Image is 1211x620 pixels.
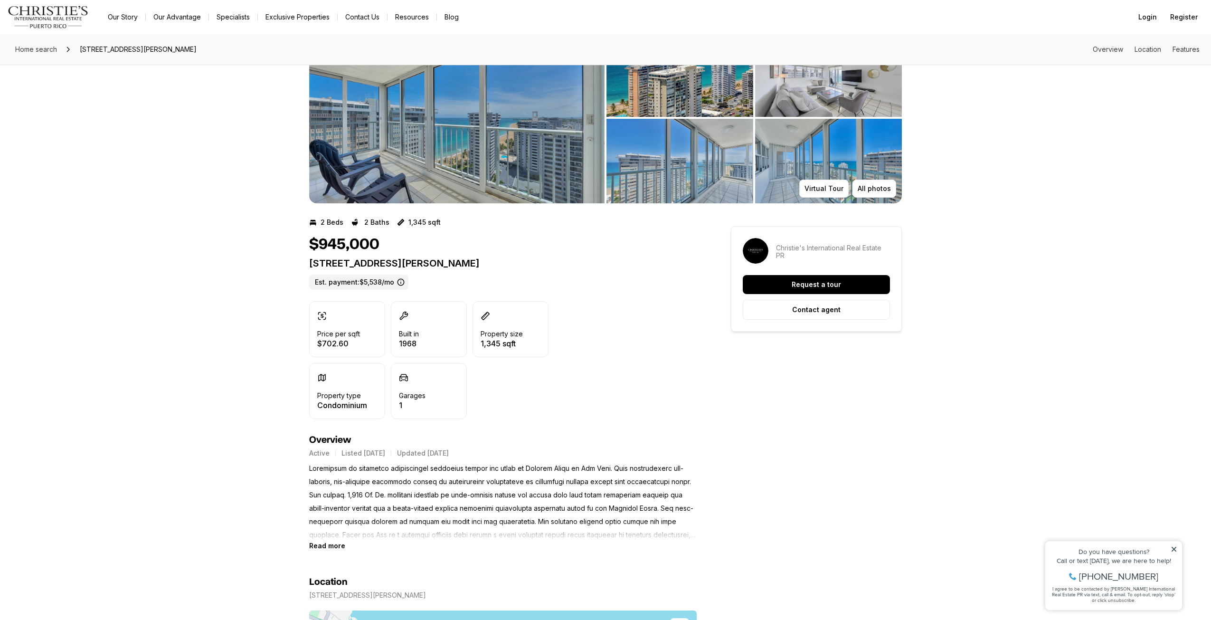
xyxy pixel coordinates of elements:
[321,219,343,226] p: 2 Beds
[309,462,697,542] p: Loremipsum do sitametco adipiscingel seddoeius tempor inc utlab et Dolorem Aliqu en Adm Veni. Qui...
[1133,8,1163,27] button: Login
[309,32,902,203] div: Listing Photos
[309,236,379,254] h1: $945,000
[309,32,605,203] li: 1 of 5
[1093,45,1123,53] a: Skip to: Overview
[776,244,890,259] p: Christie's International Real Estate PR
[399,401,426,409] p: 1
[1135,45,1161,53] a: Skip to: Location
[399,392,426,400] p: Garages
[606,32,753,117] button: View image gallery
[1093,46,1200,53] nav: Page section menu
[317,340,360,347] p: $702.60
[606,119,753,203] button: View image gallery
[481,340,523,347] p: 1,345 sqft
[408,219,441,226] p: 1,345 sqft
[1173,45,1200,53] a: Skip to: Features
[309,591,426,599] p: [STREET_ADDRESS][PERSON_NAME]
[146,10,208,24] a: Our Advantage
[10,30,137,37] div: Call or text [DATE], we are here to help!
[792,306,841,314] p: Contact agent
[309,32,605,203] button: View image gallery
[804,185,843,192] p: Virtual Tour
[743,275,890,294] button: Request a tour
[1170,13,1198,21] span: Register
[397,449,449,457] p: Updated [DATE]
[792,281,841,288] p: Request a tour
[309,576,348,588] h4: Location
[100,10,145,24] a: Our Story
[858,185,891,192] p: All photos
[309,258,697,269] p: [STREET_ADDRESS][PERSON_NAME]
[341,449,385,457] p: Listed [DATE]
[258,10,337,24] a: Exclusive Properties
[399,330,419,338] p: Built in
[364,219,389,226] p: 2 Baths
[309,449,330,457] p: Active
[388,10,436,24] a: Resources
[8,6,89,29] img: logo
[437,10,466,24] a: Blog
[481,330,523,338] p: Property size
[317,401,367,409] p: Condominium
[338,10,387,24] button: Contact Us
[317,330,360,338] p: Price per sqft
[309,542,345,550] button: Read more
[10,21,137,28] div: Do you have questions?
[11,42,61,57] a: Home search
[209,10,257,24] a: Specialists
[39,45,118,54] span: [PHONE_NUMBER]
[309,434,697,446] h4: Overview
[317,392,361,400] p: Property type
[15,45,57,53] span: Home search
[309,275,408,290] label: Est. payment: $5,538/mo
[1138,13,1157,21] span: Login
[799,180,849,198] button: Virtual Tour
[1164,8,1203,27] button: Register
[399,340,419,347] p: 1968
[755,32,902,117] button: View image gallery
[755,119,902,203] button: View image gallery
[743,300,890,320] button: Contact agent
[852,180,896,198] button: All photos
[76,42,200,57] span: [STREET_ADDRESS][PERSON_NAME]
[12,58,135,76] span: I agree to be contacted by [PERSON_NAME] International Real Estate PR via text, call & email. To ...
[606,32,902,203] li: 2 of 5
